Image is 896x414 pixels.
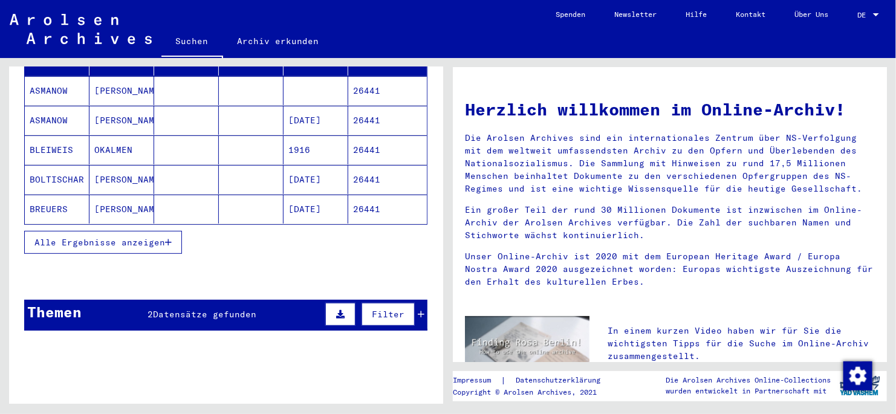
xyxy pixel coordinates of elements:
mat-cell: [DATE] [284,165,348,194]
p: Copyright © Arolsen Archives, 2021 [453,387,615,398]
mat-cell: [DATE] [284,106,348,135]
span: 2 [148,309,153,320]
mat-cell: 1916 [284,135,348,164]
mat-cell: 26441 [348,165,427,194]
img: Zustimmung ändern [843,361,872,390]
mat-cell: [PERSON_NAME] [89,165,154,194]
p: Unser Online-Archiv ist 2020 mit dem European Heritage Award / Europa Nostra Award 2020 ausgezeic... [465,250,875,288]
p: In einem kurzen Video haben wir für Sie die wichtigsten Tipps für die Suche im Online-Archiv zusa... [608,325,875,363]
p: Die Arolsen Archives Online-Collections [666,375,831,386]
button: Filter [362,303,415,326]
mat-cell: [PERSON_NAME] [89,76,154,105]
img: video.jpg [465,316,589,384]
img: yv_logo.png [837,370,883,401]
span: Filter [372,309,404,320]
mat-cell: [DATE] [284,195,348,224]
mat-cell: 26441 [348,135,427,164]
mat-cell: 26441 [348,76,427,105]
p: wurden entwickelt in Partnerschaft mit [666,386,831,396]
a: Impressum [453,374,501,387]
a: Archiv erkunden [223,27,334,56]
span: Alle Ergebnisse anzeigen [34,237,165,248]
mat-cell: [PERSON_NAME] [89,195,154,224]
a: Datenschutzerklärung [506,374,615,387]
div: Themen [27,301,82,323]
mat-cell: OKALMEN [89,135,154,164]
span: DE [857,11,871,19]
mat-cell: BREUERS [25,195,89,224]
img: Arolsen_neg.svg [10,14,152,44]
mat-cell: ASMANOW [25,76,89,105]
p: Ein großer Teil der rund 30 Millionen Dokumente ist inzwischen im Online-Archiv der Arolsen Archi... [465,204,875,242]
mat-cell: [PERSON_NAME] [89,106,154,135]
span: Datensätze gefunden [153,309,256,320]
mat-cell: 26441 [348,195,427,224]
p: Die Arolsen Archives sind ein internationales Zentrum über NS-Verfolgung mit dem weltweit umfasse... [465,132,875,195]
div: | [453,374,615,387]
h1: Herzlich willkommen im Online-Archiv! [465,97,875,122]
mat-cell: 26441 [348,106,427,135]
button: Alle Ergebnisse anzeigen [24,231,182,254]
mat-cell: BOLTISCHAR [25,165,89,194]
a: Suchen [161,27,223,58]
mat-cell: BLEIWEIS [25,135,89,164]
mat-cell: ASMANOW [25,106,89,135]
